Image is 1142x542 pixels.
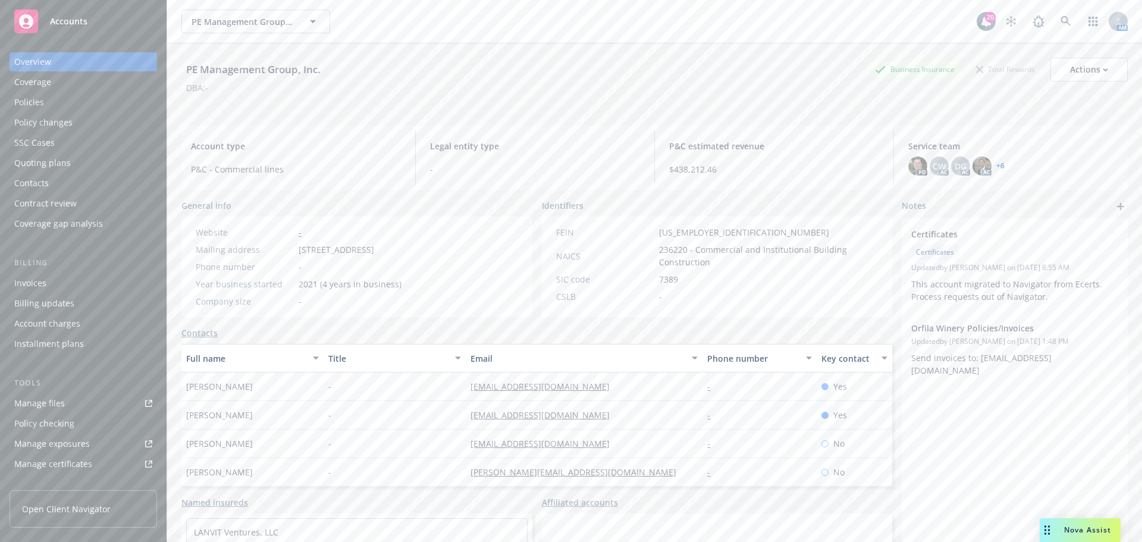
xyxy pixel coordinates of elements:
span: [STREET_ADDRESS] [299,243,374,256]
span: Orfila Winery Policies/Invoices [911,322,1087,334]
a: Invoices [10,274,157,293]
a: [EMAIL_ADDRESS][DOMAIN_NAME] [470,409,619,421]
img: photo [972,156,992,176]
div: Orfila Winery Policies/InvoicesUpdatedby [PERSON_NAME] on [DATE] 1:48 PMSend invoices to: [EMAIL_... [902,312,1128,386]
span: - [328,437,331,450]
span: Yes [833,409,847,421]
a: - [299,227,302,238]
span: Accounts [50,17,87,26]
span: Certificates [911,228,1087,240]
span: No [833,466,845,478]
div: SIC code [556,273,654,286]
span: Identifiers [542,199,583,212]
div: Website [196,226,294,239]
span: Account type [191,140,401,152]
div: Title [328,352,448,365]
div: Account charges [14,314,80,333]
div: CertificatesCertificatesUpdatedby [PERSON_NAME] on [DATE] 8:55 AMThis account migrated to Navigat... [902,218,1128,312]
button: Actions [1050,58,1128,82]
a: [EMAIL_ADDRESS][DOMAIN_NAME] [470,381,619,392]
div: Mailing address [196,243,294,256]
a: Accounts [10,5,157,38]
a: - [707,438,720,449]
div: 20 [985,12,996,23]
div: Manage exposures [14,434,90,453]
div: Policies [14,93,44,112]
span: - [430,163,640,176]
div: Contacts [14,174,49,193]
button: Nova Assist [1040,518,1121,542]
a: Overview [10,52,157,71]
span: - [299,295,302,308]
a: Billing updates [10,294,157,313]
a: SSC Cases [10,133,157,152]
a: Manage files [10,394,157,413]
div: CSLB [556,290,654,303]
button: PE Management Group, Inc. [181,10,330,33]
span: General info [181,199,231,212]
a: Contacts [10,174,157,193]
button: Key contact [817,344,892,372]
span: $438,212.46 [669,163,879,176]
span: 236220 - Commercial and Institutional Building Construction [659,243,879,268]
button: Title [324,344,466,372]
a: Search [1054,10,1078,33]
a: - [707,381,720,392]
div: Year business started [196,278,294,290]
a: [PERSON_NAME][EMAIL_ADDRESS][DOMAIN_NAME] [470,466,686,478]
a: Policy changes [10,113,157,132]
span: - [659,290,662,303]
span: No [833,437,845,450]
span: Nova Assist [1064,525,1111,535]
span: [PERSON_NAME] [186,380,253,393]
a: Contacts [181,327,218,339]
a: Manage exposures [10,434,157,453]
span: [PERSON_NAME] [186,466,253,478]
a: add [1113,199,1128,214]
span: Updated by [PERSON_NAME] on [DATE] 8:55 AM [911,262,1118,273]
a: Named insureds [181,496,248,509]
a: Policy checking [10,414,157,433]
span: This account migrated to Navigator from Ecerts. Process requests out of Navigator. [911,278,1105,302]
a: - [707,409,720,421]
span: PE Management Group, Inc. [192,15,294,28]
span: Service team [908,140,1118,152]
span: CW [933,160,946,173]
span: P&C - Commercial lines [191,163,401,176]
div: Phone number [707,352,798,365]
a: Account charges [10,314,157,333]
div: Manage files [14,394,65,413]
a: Policies [10,93,157,112]
div: Policy checking [14,414,74,433]
a: Stop snowing [999,10,1023,33]
div: PE Management Group, Inc. [181,62,325,77]
div: Business Insurance [869,62,961,77]
span: Notes [902,199,926,214]
span: Yes [833,380,847,393]
span: P&C estimated revenue [669,140,879,152]
span: 7389 [659,273,678,286]
div: Invoices [14,274,46,293]
div: Drag to move [1040,518,1055,542]
div: Installment plans [14,334,84,353]
div: Overview [14,52,51,71]
a: Contract review [10,194,157,213]
div: Phone number [196,261,294,273]
div: FEIN [556,226,654,239]
span: 2021 (4 years in business) [299,278,401,290]
button: Email [466,344,702,372]
span: Updated by [PERSON_NAME] on [DATE] 1:48 PM [911,336,1118,347]
a: [EMAIL_ADDRESS][DOMAIN_NAME] [470,438,619,449]
a: Installment plans [10,334,157,353]
div: Manage certificates [14,455,92,474]
a: Report a Bug [1027,10,1050,33]
button: Full name [181,344,324,372]
a: Quoting plans [10,153,157,173]
div: Billing updates [14,294,74,313]
div: NAICS [556,250,654,262]
a: Affiliated accounts [542,496,618,509]
div: Coverage gap analysis [14,214,103,233]
span: - [328,380,331,393]
div: DBA: - [186,82,208,94]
